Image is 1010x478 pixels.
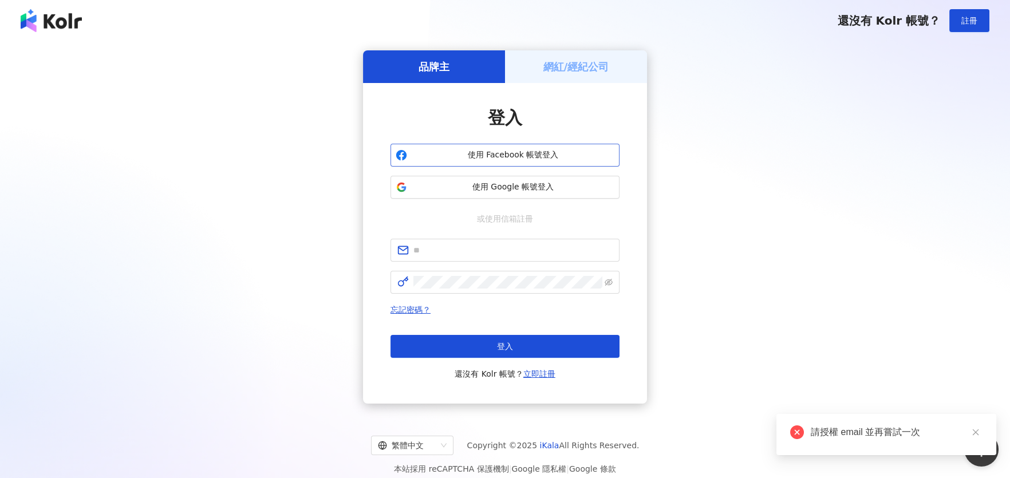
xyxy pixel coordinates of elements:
button: 使用 Google 帳號登入 [390,176,620,199]
span: 登入 [488,108,522,128]
a: Google 隱私權 [511,464,566,473]
span: 或使用信箱註冊 [469,212,541,225]
span: close [972,428,980,436]
span: 註冊 [961,16,977,25]
span: | [566,464,569,473]
span: 還沒有 Kolr 帳號？ [837,14,940,27]
span: 本站採用 reCAPTCHA 保護機制 [394,462,616,476]
span: 登入 [497,342,513,351]
button: 使用 Facebook 帳號登入 [390,144,620,167]
span: 還沒有 Kolr 帳號？ [455,367,555,381]
span: | [509,464,512,473]
a: 立即註冊 [523,369,555,378]
div: 請授權 email 並再嘗試一次 [811,425,983,439]
h5: 品牌主 [419,60,449,74]
a: Google 條款 [569,464,616,473]
span: eye-invisible [605,278,613,286]
img: logo [21,9,82,32]
span: 使用 Google 帳號登入 [412,181,614,193]
button: 註冊 [949,9,989,32]
button: 登入 [390,335,620,358]
span: Copyright © 2025 All Rights Reserved. [467,439,640,452]
h5: 網紅/經紀公司 [543,60,609,74]
a: 忘記密碼？ [390,305,431,314]
div: 繁體中文 [378,436,436,455]
span: close-circle [790,425,804,439]
a: iKala [540,441,559,450]
span: 使用 Facebook 帳號登入 [412,149,614,161]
